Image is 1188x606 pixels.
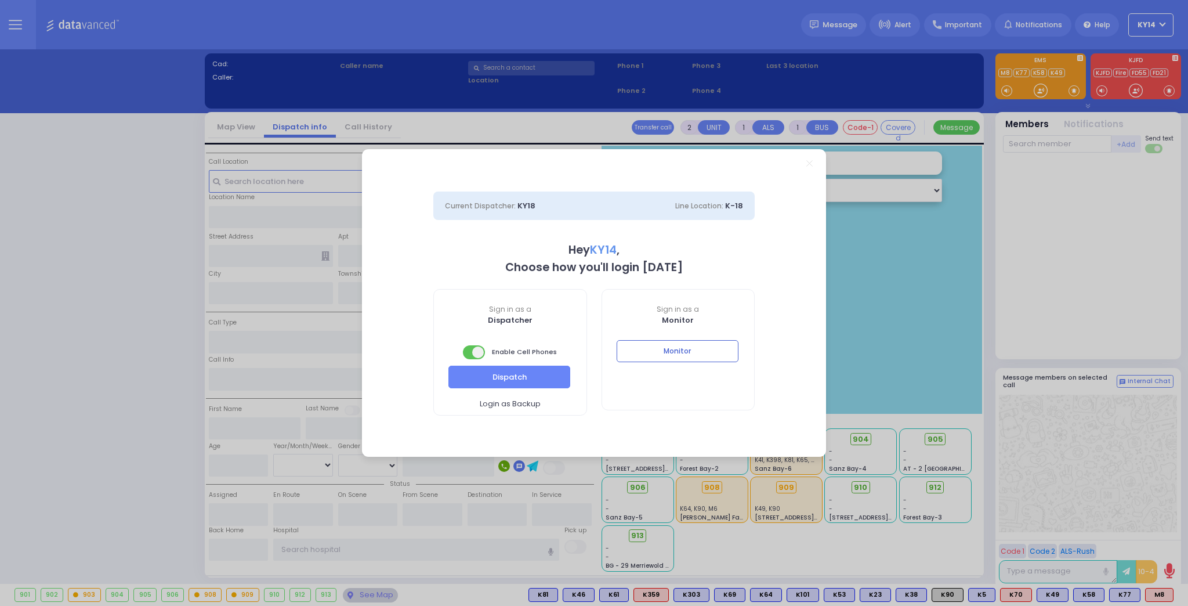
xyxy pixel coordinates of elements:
span: K-18 [725,200,743,211]
span: Enable Cell Phones [463,344,557,360]
span: Line Location: [675,201,723,211]
span: Login as Backup [480,398,541,410]
span: KY18 [517,200,535,211]
b: Hey , [568,242,620,258]
b: Choose how you'll login [DATE] [505,259,683,275]
button: Monitor [617,340,738,362]
span: KY14 [590,242,617,258]
a: Close [806,160,813,167]
span: Sign in as a [434,304,586,315]
span: Current Dispatcher: [445,201,516,211]
span: Sign in as a [602,304,755,315]
b: Monitor [662,315,694,326]
b: Dispatcher [488,315,533,326]
button: Dispatch [448,366,570,388]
